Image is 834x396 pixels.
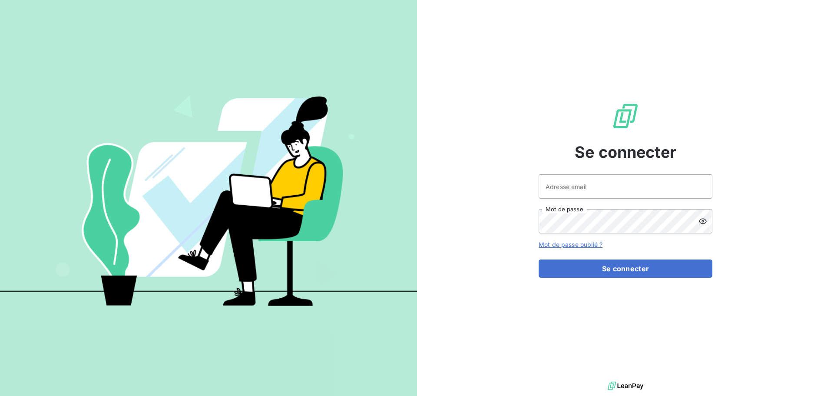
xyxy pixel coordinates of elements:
input: placeholder [539,174,712,199]
span: Se connecter [575,140,676,164]
img: Logo LeanPay [612,102,639,130]
img: logo [608,379,643,393]
button: Se connecter [539,260,712,278]
a: Mot de passe oublié ? [539,241,602,248]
